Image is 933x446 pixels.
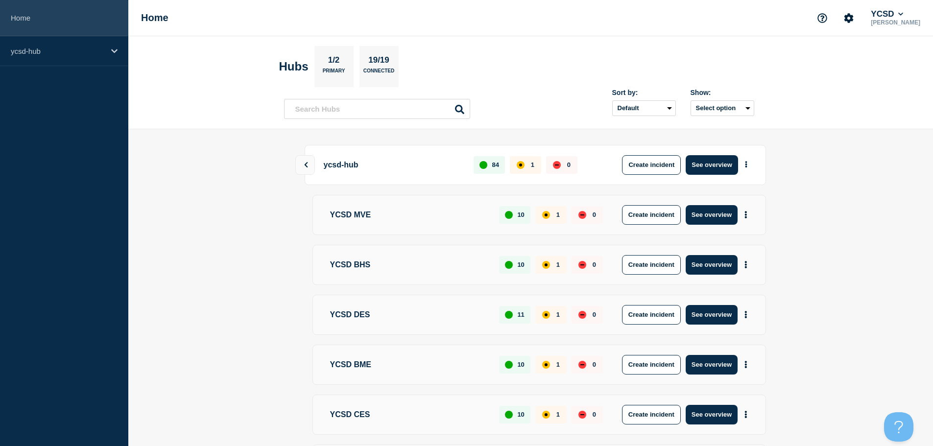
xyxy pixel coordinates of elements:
[622,405,681,424] button: Create incident
[578,211,586,219] div: down
[505,411,513,419] div: up
[542,261,550,269] div: affected
[326,405,488,424] p: YCSD CES
[812,8,833,28] button: Support
[578,411,586,419] div: down
[838,8,859,28] button: Account settings
[740,256,752,274] button: More actions
[622,355,681,375] button: Create incident
[323,68,345,78] p: Primary
[593,261,596,268] p: 0
[686,155,738,175] button: See overview
[556,411,560,418] p: 1
[542,311,550,319] div: affected
[869,19,922,26] p: [PERSON_NAME]
[320,155,463,175] p: ycsd-hub
[505,211,513,219] div: up
[517,261,524,268] p: 10
[517,361,524,368] p: 10
[612,89,676,96] div: Sort by:
[740,405,752,423] button: More actions
[622,255,681,275] button: Create incident
[517,161,525,169] div: affected
[479,161,487,169] div: up
[622,155,681,175] button: Create incident
[593,361,596,368] p: 0
[593,211,596,218] p: 0
[326,205,488,225] p: YCSD MVE
[11,47,105,55] p: ycsd-hub
[326,355,488,375] p: YCSD BME
[556,361,560,368] p: 1
[686,205,738,225] button: See overview
[492,161,499,168] p: 84
[593,411,596,418] p: 0
[740,156,752,173] button: More actions
[324,55,343,68] p: 1/2
[363,68,394,78] p: Connected
[578,361,586,369] div: down
[686,255,738,275] button: See overview
[542,361,550,369] div: affected
[556,311,560,318] p: 1
[517,311,524,318] p: 11
[686,355,738,375] button: See overview
[505,261,513,269] div: up
[578,261,586,269] div: down
[593,311,596,318] p: 0
[141,12,168,23] h1: Home
[612,100,676,116] select: Sort by
[691,100,754,116] button: Select option
[279,60,309,73] h2: Hubs
[740,305,752,324] button: More actions
[542,211,550,219] div: affected
[578,311,586,319] div: down
[740,355,752,374] button: More actions
[622,205,681,225] button: Create incident
[326,255,488,275] p: YCSD BHS
[691,89,754,96] div: Show:
[556,261,560,268] p: 1
[884,412,913,442] iframe: Help Scout Beacon - Open
[505,361,513,369] div: up
[517,211,524,218] p: 10
[505,311,513,319] div: up
[686,305,738,325] button: See overview
[740,206,752,224] button: More actions
[622,305,681,325] button: Create incident
[517,411,524,418] p: 10
[284,99,470,119] input: Search Hubs
[556,211,560,218] p: 1
[365,55,393,68] p: 19/19
[686,405,738,424] button: See overview
[542,411,550,419] div: affected
[869,9,905,19] button: YCSD
[326,305,488,325] p: YCSD DES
